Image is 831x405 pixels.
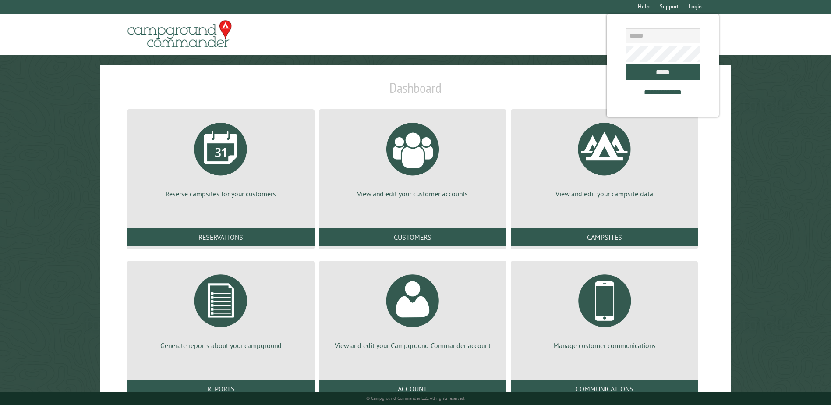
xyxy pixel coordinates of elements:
[521,268,688,350] a: Manage customer communications
[127,380,315,398] a: Reports
[521,116,688,199] a: View and edit your campsite data
[319,228,506,246] a: Customers
[521,189,688,199] p: View and edit your campsite data
[329,116,496,199] a: View and edit your customer accounts
[329,189,496,199] p: View and edit your customer accounts
[138,341,304,350] p: Generate reports about your campground
[138,189,304,199] p: Reserve campsites for your customers
[138,268,304,350] a: Generate reports about your campground
[127,228,315,246] a: Reservations
[511,380,698,398] a: Communications
[125,79,706,103] h1: Dashboard
[125,17,234,51] img: Campground Commander
[329,341,496,350] p: View and edit your Campground Commander account
[521,341,688,350] p: Manage customer communications
[366,395,465,401] small: © Campground Commander LLC. All rights reserved.
[138,116,304,199] a: Reserve campsites for your customers
[511,228,698,246] a: Campsites
[319,380,506,398] a: Account
[329,268,496,350] a: View and edit your Campground Commander account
